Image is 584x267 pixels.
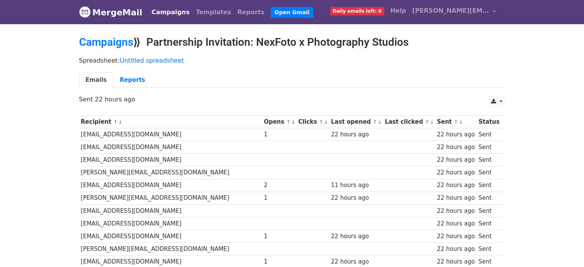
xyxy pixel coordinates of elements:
a: Templates [193,5,234,20]
a: Open Gmail [271,7,313,18]
p: Sent 22 hours ago [79,95,505,103]
td: [EMAIL_ADDRESS][DOMAIN_NAME] [79,154,262,166]
td: [PERSON_NAME][EMAIL_ADDRESS][DOMAIN_NAME] [79,192,262,204]
a: ↓ [430,119,434,125]
div: 1 [264,257,294,266]
td: [PERSON_NAME][EMAIL_ADDRESS][DOMAIN_NAME] [79,243,262,255]
div: 22 hours ago [331,232,381,241]
div: 1 [264,232,294,241]
a: ↓ [118,119,122,125]
td: [EMAIL_ADDRESS][DOMAIN_NAME] [79,204,262,217]
div: 22 hours ago [437,143,475,152]
a: Daily emails left: 0 [327,3,387,18]
th: Clicks [296,116,329,128]
div: 22 hours ago [437,232,475,241]
a: MergeMail [79,4,142,20]
a: Help [387,3,409,18]
a: Reports [113,72,152,88]
div: 1 [264,194,294,202]
div: 22 hours ago [437,194,475,202]
div: 11 hours ago [331,181,381,190]
td: [EMAIL_ADDRESS][DOMAIN_NAME] [79,128,262,141]
th: Sent [435,116,476,128]
a: ↑ [113,119,117,125]
h2: ⟫ Partnership Invitation: NexFoto x Photography Studios [79,36,505,49]
img: MergeMail logo [79,6,91,18]
div: 22 hours ago [437,245,475,254]
th: Recipient [79,116,262,128]
a: Campaigns [149,5,193,20]
a: ↑ [286,119,291,125]
a: ↑ [425,119,429,125]
th: Opens [262,116,296,128]
td: Sent [476,192,501,204]
a: ↓ [378,119,382,125]
td: [EMAIL_ADDRESS][DOMAIN_NAME] [79,141,262,154]
td: Sent [476,179,501,192]
span: Daily emails left: 0 [330,7,384,15]
a: Campaigns [79,36,133,48]
td: [EMAIL_ADDRESS][DOMAIN_NAME] [79,217,262,230]
div: 22 hours ago [437,168,475,177]
div: 22 hours ago [331,194,381,202]
td: Sent [476,128,501,141]
td: Sent [476,243,501,255]
td: Sent [476,154,501,166]
a: Untitled spreadsheet [120,57,184,64]
a: ↓ [459,119,463,125]
div: 22 hours ago [437,257,475,266]
a: [PERSON_NAME][EMAIL_ADDRESS][DOMAIN_NAME] [409,3,499,21]
th: Last clicked [383,116,435,128]
div: 22 hours ago [437,219,475,228]
td: Sent [476,141,501,154]
td: Sent [476,204,501,217]
td: Sent [476,217,501,230]
a: ↓ [291,119,295,125]
td: Sent [476,230,501,242]
a: ↑ [373,119,377,125]
a: Reports [234,5,268,20]
div: 22 hours ago [331,130,381,139]
th: Status [476,116,501,128]
a: Emails [79,72,113,88]
div: 1 [264,130,294,139]
div: 22 hours ago [437,181,475,190]
td: [EMAIL_ADDRESS][DOMAIN_NAME] [79,230,262,242]
th: Last opened [329,116,383,128]
p: Spreadsheet: [79,56,505,65]
td: [EMAIL_ADDRESS][DOMAIN_NAME] [79,179,262,192]
div: 22 hours ago [331,257,381,266]
a: ↑ [319,119,323,125]
div: 22 hours ago [437,207,475,216]
a: ↓ [324,119,328,125]
td: [PERSON_NAME][EMAIL_ADDRESS][DOMAIN_NAME] [79,166,262,179]
a: ↑ [454,119,458,125]
div: 22 hours ago [437,130,475,139]
div: 22 hours ago [437,156,475,164]
td: Sent [476,166,501,179]
div: 2 [264,181,294,190]
span: [PERSON_NAME][EMAIL_ADDRESS][DOMAIN_NAME] [412,6,489,15]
